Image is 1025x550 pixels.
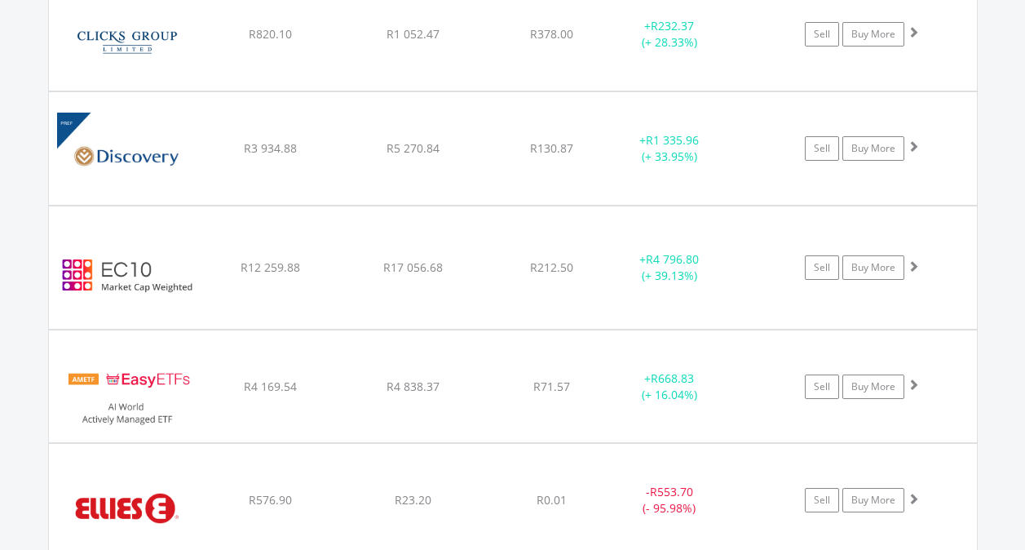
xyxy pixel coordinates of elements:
[608,132,731,165] div: + (+ 33.95%)
[57,351,197,438] img: EQU.ZA.EASYAI.png
[805,255,839,280] a: Sell
[608,251,731,284] div: + (+ 39.13%)
[805,375,839,399] a: Sell
[383,259,443,275] span: R17 056.68
[387,26,440,42] span: R1 052.47
[387,379,440,394] span: R4 838.37
[57,113,197,201] img: EQU.ZA.DSBP.png
[387,140,440,156] span: R5 270.84
[646,132,699,148] span: R1 335.96
[650,484,693,499] span: R553.70
[842,136,904,161] a: Buy More
[608,18,731,51] div: + (+ 28.33%)
[530,259,573,275] span: R212.50
[608,370,731,403] div: + (+ 16.04%)
[530,26,573,42] span: R378.00
[244,379,297,394] span: R4 169.54
[533,379,570,394] span: R71.57
[651,370,694,386] span: R668.83
[842,22,904,47] a: Buy More
[537,492,567,508] span: R0.01
[842,375,904,399] a: Buy More
[57,227,197,325] img: EC10.EC.EC10.png
[805,136,839,161] a: Sell
[241,259,300,275] span: R12 259.88
[805,22,839,47] a: Sell
[842,255,904,280] a: Buy More
[249,26,292,42] span: R820.10
[395,492,431,508] span: R23.20
[646,251,699,267] span: R4 796.80
[530,140,573,156] span: R130.87
[608,484,731,517] div: - (- 95.98%)
[805,488,839,512] a: Sell
[244,140,297,156] span: R3 934.88
[249,492,292,508] span: R576.90
[651,18,694,33] span: R232.37
[842,488,904,512] a: Buy More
